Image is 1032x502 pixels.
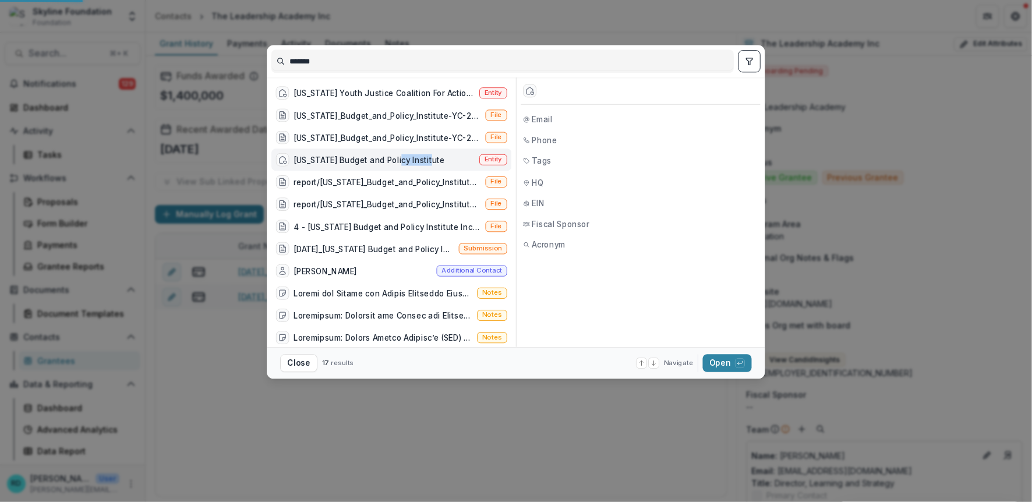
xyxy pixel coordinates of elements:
[490,133,502,142] span: File
[490,222,502,230] span: File
[294,221,481,232] div: 4 - [US_STATE] Budget and Policy Institute Inc. 2024 - Audited Financial Statements.pdf
[294,87,475,99] div: [US_STATE] Youth Justice Coalition For Action Inc
[482,289,502,297] span: Notes
[703,354,752,372] button: Open
[532,114,553,125] span: Email
[532,155,552,167] span: Tags
[532,197,545,209] span: EIN
[532,239,566,250] span: Acronym
[532,177,544,189] span: HQ
[294,154,445,165] div: [US_STATE] Budget and Policy Institute
[532,218,589,230] span: Fiscal Sponsor
[485,155,503,164] span: Entity
[294,176,481,188] div: report/[US_STATE]_Budget_and_Policy_Institute-YC-2022-53878-Grant_Report.pdf
[485,89,503,97] span: Entity
[294,332,472,344] div: Loremipsum: Dolors Ametco Adipisc’e (SED) doeiusm te in utlab etd mag aliquae adm veniamq no exe ...
[441,267,502,275] span: Additional contact
[482,311,502,319] span: Notes
[464,245,502,253] span: Submission
[532,134,557,146] span: Phone
[490,178,502,186] span: File
[294,243,454,254] div: [DATE]_[US_STATE] Budget and Policy Institute_600000
[294,310,472,321] div: Loremipsum: Dolorsit ame Consec adi Elitsed do e temporin utlabore etdoloremagn aliquaeni ad mini...
[482,333,502,341] span: Notes
[738,50,761,72] button: toggle filters
[490,200,502,208] span: File
[490,111,502,119] span: File
[664,358,694,368] span: Navigate
[294,109,481,121] div: [US_STATE]_Budget_and_Policy_Institute-YC-2022-53878.pdf
[331,359,354,367] span: results
[294,132,481,143] div: [US_STATE]_Budget_and_Policy_Institute-YC-2022-53878-Grant_Agreement_January_17_2023.pdf
[294,265,357,277] div: [PERSON_NAME]
[294,287,472,299] div: Loremi dol Sitame con Adipis Elitseddo Eiusmo 8864 Temporin Utlabo (etdolorem al Enima)Minimveni ...
[280,354,317,372] button: Close
[322,359,329,367] span: 17
[294,199,481,210] div: report/[US_STATE]_Budget_and_Policy_Institute-YC-2022-53878-Grant_Report.pdf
